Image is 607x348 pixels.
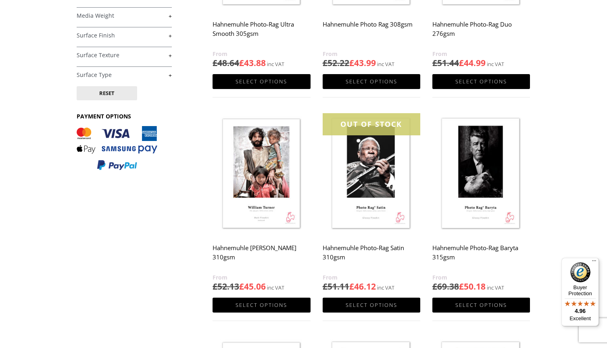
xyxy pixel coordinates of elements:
p: Buyer Protection [561,284,599,296]
h2: Hahnemuhle Photo-Rag Satin 310gsm [323,240,420,273]
bdi: 44.99 [459,57,486,68]
span: £ [213,57,217,68]
a: Select options for “Hahnemuhle Photo-Rag Baryta 315gsm” [432,298,530,313]
bdi: 52.22 [323,57,349,68]
button: Trusted Shops TrustmarkBuyer Protection4.96Excellent [561,258,599,326]
bdi: 51.44 [432,57,459,68]
img: Trusted Shops Trustmark [570,262,590,282]
h4: Media Weight [77,7,172,23]
a: Select options for “Hahnemuhle William Turner 310gsm” [213,298,310,313]
span: £ [432,281,437,292]
span: £ [323,57,327,68]
bdi: 69.38 [432,281,459,292]
span: £ [349,57,354,68]
bdi: 46.12 [349,281,376,292]
p: Excellent [561,315,599,322]
img: PAYMENT OPTIONS [77,126,157,171]
bdi: 50.18 [459,281,486,292]
a: + [77,32,172,39]
a: Select options for “Hahnemuhle Photo-Rag Duo 276gsm” [432,74,530,89]
a: + [77,12,172,20]
span: £ [459,281,464,292]
span: £ [459,57,464,68]
h3: PAYMENT OPTIONS [77,112,172,120]
img: Hahnemuhle William Turner 310gsm [213,113,310,235]
h2: Hahnemuhle Photo-Rag Duo 276gsm [432,17,530,49]
img: Hahnemuhle Photo-Rag Satin 310gsm [323,113,420,235]
h4: Surface Type [77,66,172,83]
span: £ [432,57,437,68]
button: Menu [589,258,599,267]
div: OUT OF STOCK [323,113,420,135]
h4: Surface Finish [77,27,172,43]
h2: Hahnemuhle [PERSON_NAME] 310gsm [213,240,310,273]
bdi: 43.88 [239,57,266,68]
span: £ [213,281,217,292]
span: £ [323,281,327,292]
bdi: 45.06 [239,281,266,292]
a: + [77,71,172,79]
bdi: 51.11 [323,281,349,292]
h2: Hahnemuhle Photo-Rag Ultra Smooth 305gsm [213,17,310,49]
a: Hahnemuhle [PERSON_NAME] 310gsm £52.13£45.06 [213,113,310,292]
bdi: 52.13 [213,281,239,292]
span: £ [239,281,244,292]
h4: Surface Texture [77,47,172,63]
span: £ [239,57,244,68]
a: Select options for “Hahnemuhle Photo-Rag Ultra Smooth 305gsm” [213,74,310,89]
a: + [77,52,172,59]
a: Hahnemuhle Photo-Rag Baryta 315gsm £69.38£50.18 [432,113,530,292]
bdi: 43.99 [349,57,376,68]
h2: Hahnemuhle Photo Rag 308gsm [323,17,420,49]
button: Reset [77,86,137,100]
img: Hahnemuhle Photo-Rag Baryta 315gsm [432,113,530,235]
span: 4.96 [575,308,586,314]
bdi: 48.64 [213,57,239,68]
a: Select options for “Hahnemuhle Photo Rag 308gsm” [323,74,420,89]
a: Select options for “Hahnemuhle Photo-Rag Satin 310gsm” [323,298,420,313]
span: £ [349,281,354,292]
h2: Hahnemuhle Photo-Rag Baryta 315gsm [432,240,530,273]
a: OUT OF STOCK Hahnemuhle Photo-Rag Satin 310gsm £51.11£46.12 [323,113,420,292]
